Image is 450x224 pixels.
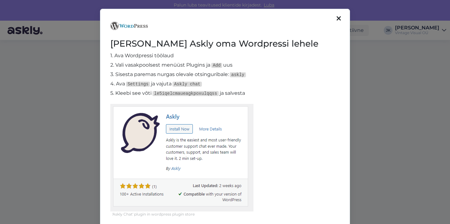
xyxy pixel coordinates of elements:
p: 4. Ava ja vajuta [110,80,340,88]
img: Wordpress [110,22,148,30]
h2: [PERSON_NAME] Askly oma Wordpressi lehele [110,38,340,49]
code: Settings [126,82,150,87]
figcaption: 'Askly Chat' plugin in wordpress plugin store [112,211,340,217]
code: Askly chat [172,82,202,87]
img: Wordpress step 1 [110,104,253,211]
p: 2. Vali vasakpoolsest menüüst Plugins ja uus [110,61,340,69]
p: 1. Ava Wordpressi töölaud [110,52,340,59]
code: askly [230,72,246,77]
code: Add [211,63,222,68]
p: 5. Kleebi see võti ja salvesta [110,89,340,97]
code: le5iqelcmaueagkpoxulqqss [152,91,219,96]
p: 3. Sisesta paremas nurgas olevale otsinguribale: [110,71,340,78]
